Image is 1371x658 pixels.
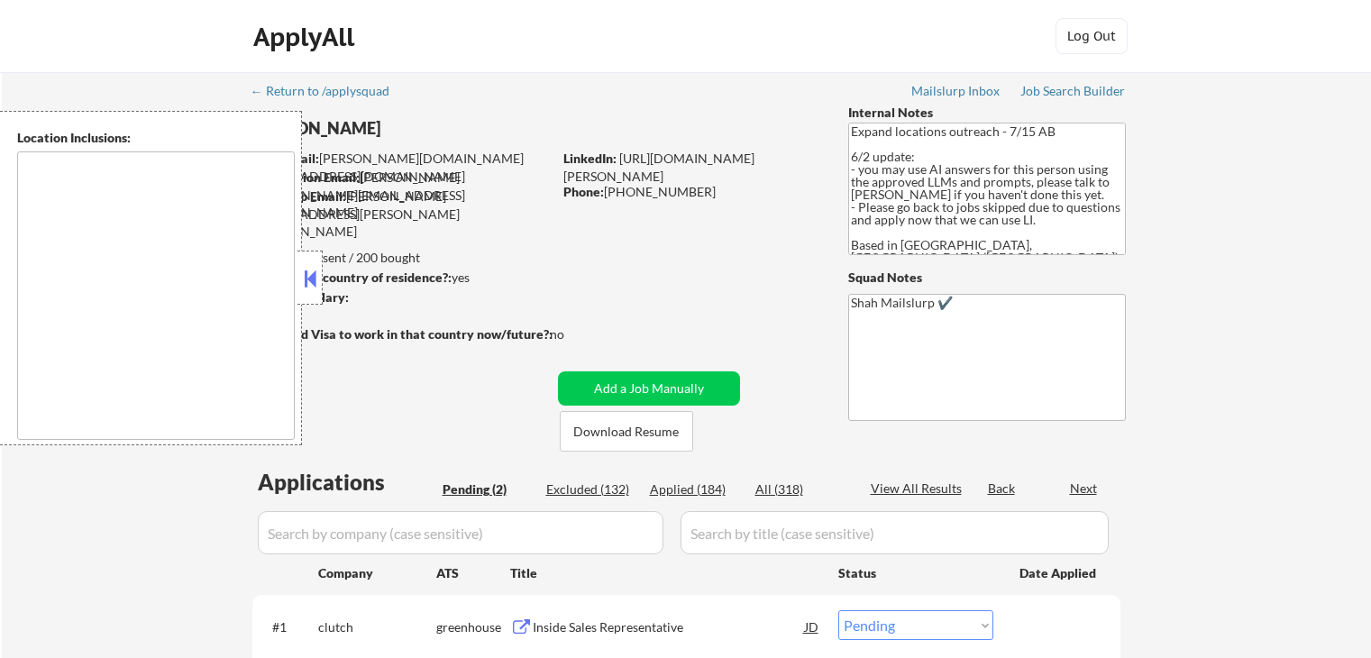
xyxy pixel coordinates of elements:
div: Title [510,564,821,582]
button: Download Resume [560,411,693,452]
div: Inside Sales Representative [533,618,805,636]
strong: Can work in country of residence?: [251,270,452,285]
div: [PERSON_NAME] [252,117,623,140]
strong: LinkedIn: [563,151,617,166]
div: [PERSON_NAME][EMAIL_ADDRESS][PERSON_NAME][DOMAIN_NAME] [252,187,552,241]
input: Search by title (case sensitive) [681,511,1109,554]
div: 184 sent / 200 bought [251,249,552,267]
div: clutch [318,618,436,636]
div: View All Results [871,480,967,498]
div: Location Inclusions: [17,129,295,147]
strong: Phone: [563,184,604,199]
button: Log Out [1056,18,1128,54]
div: ← Return to /applysquad [251,85,407,97]
div: Job Search Builder [1020,85,1126,97]
div: Company [318,564,436,582]
div: yes [251,269,546,287]
div: [PERSON_NAME][DOMAIN_NAME][EMAIL_ADDRESS][DOMAIN_NAME] [253,150,552,185]
a: Mailslurp Inbox [911,84,1001,102]
strong: Will need Visa to work in that country now/future?: [252,326,553,342]
div: Squad Notes [848,269,1126,287]
a: [URL][DOMAIN_NAME][PERSON_NAME] [563,151,754,184]
div: Mailslurp Inbox [911,85,1001,97]
div: Internal Notes [848,104,1126,122]
div: Applications [258,471,436,493]
div: [PERSON_NAME][DOMAIN_NAME][EMAIL_ADDRESS][DOMAIN_NAME] [253,169,552,222]
div: ATS [436,564,510,582]
div: Status [838,556,993,589]
div: JD [803,610,821,643]
div: Date Applied [1019,564,1099,582]
div: [PHONE_NUMBER] [563,183,818,201]
div: All (318) [755,480,845,498]
div: Back [988,480,1017,498]
div: Pending (2) [443,480,533,498]
div: ApplyAll [253,22,360,52]
div: Applied (184) [650,480,740,498]
button: Add a Job Manually [558,371,740,406]
div: Excluded (132) [546,480,636,498]
input: Search by company (case sensitive) [258,511,663,554]
div: Next [1070,480,1099,498]
div: no [550,325,601,343]
div: #1 [272,618,304,636]
a: ← Return to /applysquad [251,84,407,102]
div: greenhouse [436,618,510,636]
